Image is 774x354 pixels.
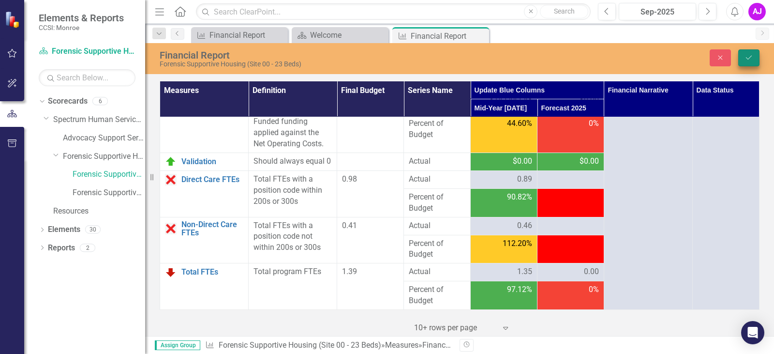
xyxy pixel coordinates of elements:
[73,187,145,199] a: Forensic Supportive Housing (Site A2 - 10 Beds)
[503,238,532,249] span: 112.20%
[507,118,532,129] span: 44.60%
[253,220,332,254] div: Total FTEs with a position code not within 200s or 300s
[181,175,243,184] a: Direct Care FTEs
[39,69,135,86] input: Search Below...
[310,29,386,41] div: Welcome
[580,156,599,167] span: $0.00
[253,266,332,277] div: Total program FTEs
[5,11,22,28] img: ClearPoint Strategy
[85,226,101,234] div: 30
[507,192,532,203] span: 90.82%
[253,156,332,167] div: Should always equal 0
[253,174,332,207] div: Total FTEs with a position code within 200s or 300s
[53,114,145,125] a: Spectrum Human Services, Inc.
[748,3,766,20] button: AJ
[411,30,487,42] div: Financial Report
[48,96,88,107] a: Scorecards
[554,7,575,15] span: Search
[39,24,124,31] small: CCSI: Monroe
[53,206,145,217] a: Resources
[160,50,492,61] div: Financial Report
[342,267,357,276] span: 1.39
[422,340,478,350] div: Financial Report
[80,244,95,252] div: 2
[409,192,465,214] span: Percent of Budget
[205,340,452,351] div: » »
[409,266,465,277] span: Actual
[165,174,177,185] img: Data Error
[513,156,532,167] span: $0.00
[181,220,243,237] a: Non-Direct Care FTEs
[253,94,332,150] div: Total State, County, Voluntary and Non-Funded funding applied against the Net Operating Costs.
[517,220,532,231] span: 0.46
[181,268,243,277] a: Total FTEs
[342,174,357,184] span: 0.98
[160,61,492,68] div: Forensic Supportive Housing (Site 00 - 23 Beds)
[409,220,465,231] span: Actual
[73,169,145,180] a: Forensic Supportive Housing (Site 00 - 23 Beds)
[619,3,696,20] button: Sep-2025
[409,284,465,307] span: Percent of Budget
[584,266,599,277] span: 0.00
[517,174,532,185] span: 0.89
[540,5,588,18] button: Search
[165,223,177,234] img: Data Error
[155,340,200,350] span: Assign Group
[165,156,177,168] img: On Target
[294,29,386,41] a: Welcome
[507,284,532,295] span: 97.12%
[39,46,135,57] a: Forensic Supportive Housing (Site 00 - 23 Beds)
[741,321,764,344] div: Open Intercom Messenger
[622,6,693,18] div: Sep-2025
[409,238,465,261] span: Percent of Budget
[181,157,243,166] a: Validation
[589,118,599,129] span: 0%
[165,266,177,278] img: Below Plan
[517,266,532,277] span: 1.35
[39,12,124,24] span: Elements & Reports
[385,340,418,350] a: Measures
[342,221,357,230] span: 0.41
[193,29,285,41] a: Financial Report
[409,174,465,185] span: Actual
[219,340,381,350] a: Forensic Supportive Housing (Site 00 - 23 Beds)
[409,118,465,140] span: Percent of Budget
[409,156,465,167] span: Actual
[196,3,591,20] input: Search ClearPoint...
[209,29,285,41] div: Financial Report
[92,97,108,106] div: 6
[589,284,599,295] span: 0%
[63,133,145,144] a: Advocacy Support Services - Forensic Population
[48,243,75,254] a: Reports
[48,224,80,235] a: Elements
[63,151,145,162] a: Forensic Supportive Housing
